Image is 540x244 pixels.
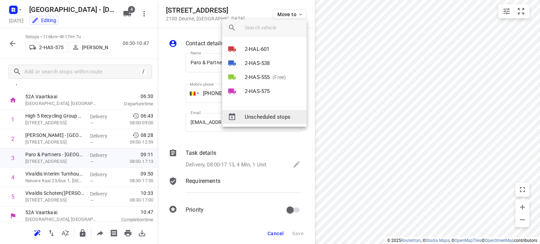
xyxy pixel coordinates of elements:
[245,22,301,33] input: search vehicle
[245,45,269,53] p: 2-HAL-601
[222,56,307,70] li: 2-HAS-538
[222,110,307,124] div: Unscheduled stops
[245,87,270,95] p: 2-HAS-575
[222,84,307,98] li: 2-HAS-575
[222,19,245,36] div: Search
[222,70,307,84] li: 2-HAS-555
[245,59,270,67] p: 2-HAS-538
[245,73,270,81] p: 2-HAS-555
[270,74,286,81] p: (Free)
[245,113,301,121] span: Unscheduled stops
[222,42,307,56] li: 2-HAL-601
